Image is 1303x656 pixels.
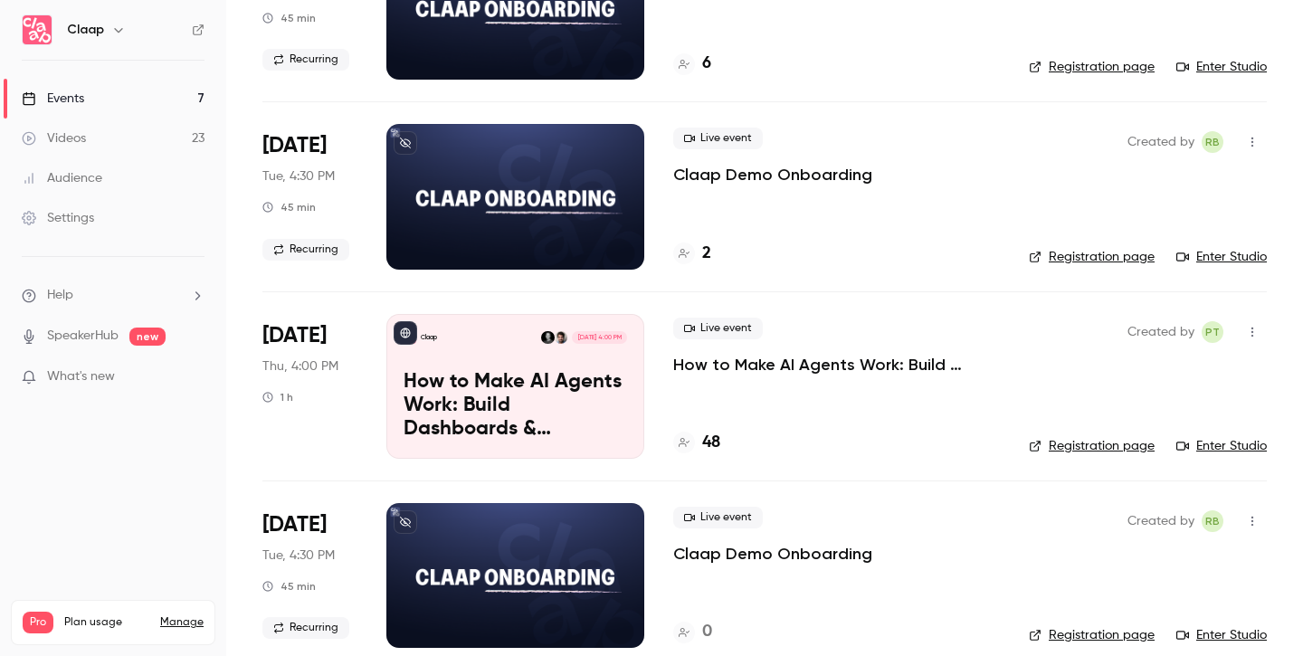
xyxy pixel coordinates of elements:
[673,543,872,565] a: Claap Demo Onboarding
[541,331,554,344] img: Robin Bonduelle
[262,617,349,639] span: Recurring
[673,164,872,185] a: Claap Demo Onboarding
[22,169,102,187] div: Audience
[702,242,711,266] h4: 2
[262,314,357,459] div: Sep 11 Thu, 4:00 PM (Europe/Lisbon)
[1205,321,1220,343] span: PT
[64,615,149,630] span: Plan usage
[673,128,763,149] span: Live event
[1202,131,1223,153] span: Robin Bonduelle
[673,620,712,644] a: 0
[572,331,626,344] span: [DATE] 4:00 PM
[673,318,763,339] span: Live event
[262,579,316,594] div: 45 min
[262,503,357,648] div: Sep 16 Tue, 5:30 PM (Europe/Paris)
[262,239,349,261] span: Recurring
[1205,131,1220,153] span: RB
[1029,626,1155,644] a: Registration page
[1029,58,1155,76] a: Registration page
[1029,248,1155,266] a: Registration page
[1202,510,1223,532] span: Robin Bonduelle
[262,49,349,71] span: Recurring
[22,286,204,305] li: help-dropdown-opener
[262,11,316,25] div: 45 min
[262,510,327,539] span: [DATE]
[702,52,711,76] h4: 6
[160,615,204,630] a: Manage
[23,15,52,44] img: Claap
[1127,321,1194,343] span: Created by
[702,620,712,644] h4: 0
[673,354,1000,376] a: How to Make AI Agents Work: Build Dashboards & Automations with Claap MCP
[404,371,627,441] p: How to Make AI Agents Work: Build Dashboards & Automations with Claap MCP
[47,327,119,346] a: SpeakerHub
[129,328,166,346] span: new
[1176,626,1267,644] a: Enter Studio
[262,390,293,404] div: 1 h
[1205,510,1220,532] span: RB
[262,167,335,185] span: Tue, 4:30 PM
[673,242,711,266] a: 2
[1202,321,1223,343] span: Pierre Touzeau
[421,333,437,342] p: Claap
[1127,510,1194,532] span: Created by
[673,52,711,76] a: 6
[47,367,115,386] span: What's new
[1176,248,1267,266] a: Enter Studio
[183,369,204,385] iframe: Noticeable Trigger
[262,131,327,160] span: [DATE]
[555,331,567,344] img: Pierre Touzeau
[702,431,720,455] h4: 48
[1176,437,1267,455] a: Enter Studio
[262,321,327,350] span: [DATE]
[673,431,720,455] a: 48
[1127,131,1194,153] span: Created by
[22,209,94,227] div: Settings
[47,286,73,305] span: Help
[67,21,104,39] h6: Claap
[386,314,644,459] a: How to Make AI Agents Work: Build Dashboards & Automations with Claap MCPClaapPierre TouzeauRobin...
[673,507,763,528] span: Live event
[1029,437,1155,455] a: Registration page
[262,124,357,269] div: Sep 9 Tue, 5:30 PM (Europe/Paris)
[262,357,338,376] span: Thu, 4:00 PM
[22,129,86,147] div: Videos
[262,547,335,565] span: Tue, 4:30 PM
[262,200,316,214] div: 45 min
[23,612,53,633] span: Pro
[1176,58,1267,76] a: Enter Studio
[22,90,84,108] div: Events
